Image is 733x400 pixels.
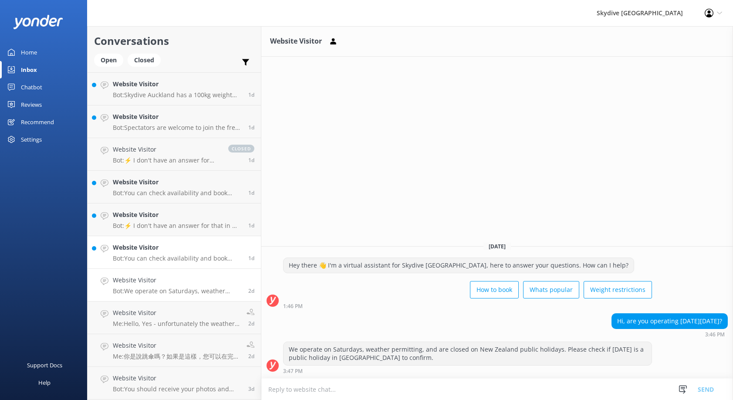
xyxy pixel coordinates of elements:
div: Reviews [21,96,42,113]
div: Oct 09 2025 03:47pm (UTC +13:00) Pacific/Auckland [283,368,652,374]
div: We operate on Saturdays, weather permitting, and are closed on New Zealand public holidays. Pleas... [284,342,652,365]
span: Oct 10 2025 10:48am (UTC +13:00) Pacific/Auckland [248,91,254,98]
div: Home [21,44,37,61]
a: Website VisitorBot:Spectators are welcome to join the free transport van, but priority is given t... [88,105,261,138]
p: Me: Hello, Yes - unfortunately the weather conditions are no longer suitable for skydiving [DATE]... [113,320,240,328]
span: Oct 09 2025 11:59am (UTC +13:00) Pacific/Auckland [248,353,254,360]
div: Oct 09 2025 01:46pm (UTC +13:00) Pacific/Auckland [283,303,652,309]
a: Website VisitorBot:You should receive your photos and videos via a link emailed to you within 24 ... [88,367,261,400]
h4: Website Visitor [113,308,240,318]
div: Inbox [21,61,37,78]
span: [DATE] [483,243,511,250]
span: Oct 08 2025 12:31pm (UTC +13:00) Pacific/Auckland [248,385,254,393]
h4: Website Visitor [113,210,242,220]
a: Website VisitorBot:⚡ I don't have an answer for that in my knowledge base. Please try and rephras... [88,138,261,171]
h4: Website Visitor [113,145,220,154]
div: Hey there 👋 I'm a virtual assistant for Skydive [GEOGRAPHIC_DATA], here to answer your questions.... [284,258,634,273]
h4: Website Visitor [113,373,242,383]
a: Website VisitorBot:Skydive Auckland has a 100kg weight restriction for tandem skydiving. However,... [88,73,261,105]
h4: Website Visitor [113,79,242,89]
img: yonder-white-logo.png [13,15,63,29]
a: Website VisitorBot:You can check availability and book your skydiving experience on our website b... [88,171,261,203]
div: Help [38,374,51,391]
strong: 1:46 PM [283,304,303,309]
p: Bot: ⚡ I don't have an answer for that in my knowledge base. Please try and rephrase your questio... [113,156,220,164]
button: How to book [470,281,519,298]
h4: Website Visitor [113,341,240,350]
span: Oct 09 2025 06:37pm (UTC +13:00) Pacific/Auckland [248,254,254,262]
h4: Website Visitor [113,177,242,187]
p: Bot: You can check availability and book your skydiving experience on our website by clicking 'Bo... [113,254,242,262]
p: Bot: We operate on Saturdays, weather permitting, and are closed on New Zealand public holidays. ... [113,287,242,295]
a: Website VisitorMe:你是說跳傘嗎？如果是這樣，您可以在完成跳傘後乘飛機回家。 如果您指的是 Skydrive - 機場接駁車服務 - 那是另一家公司 - 我們是 Skydive ... [88,334,261,367]
h4: Website Visitor [113,243,242,252]
span: Oct 09 2025 10:12pm (UTC +13:00) Pacific/Auckland [248,222,254,229]
div: Hi, are you operating [DATE][DATE]? [612,314,727,329]
a: Website VisitorMe:Hello, Yes - unfortunately the weather conditions are no longer suitable for sk... [88,302,261,334]
a: Website VisitorBot:⚡ I don't have an answer for that in my knowledge base. Please try and rephras... [88,203,261,236]
div: Settings [21,131,42,148]
div: Support Docs [27,356,62,374]
p: Me: 你是說跳傘嗎？如果是這樣，您可以在完成跳傘後乘飛機回家。 如果您指的是 Skydrive - 機場接駁車服務 - 那是另一家公司 - 我們是 Skydive 奧克蘭。希望有幫助。 [113,353,240,360]
span: closed [228,145,254,153]
p: Bot: You should receive your photos and videos via a link emailed to you within 24 hours of your ... [113,385,242,393]
a: Website VisitorBot:We operate on Saturdays, weather permitting, and are closed on New Zealand pub... [88,269,261,302]
div: Open [94,54,123,67]
p: Bot: You can check availability and book your skydiving experience on our website by clicking 'Bo... [113,189,242,197]
p: Bot: ⚡ I don't have an answer for that in my knowledge base. Please try and rephrase your questio... [113,222,242,230]
a: Closed [128,55,165,64]
h4: Website Visitor [113,275,242,285]
span: Oct 09 2025 11:32pm (UTC +13:00) Pacific/Auckland [248,156,254,164]
a: Open [94,55,128,64]
h2: Conversations [94,33,254,49]
a: Website VisitorBot:You can check availability and book your skydiving experience on our website b... [88,236,261,269]
button: Weight restrictions [584,281,652,298]
strong: 3:47 PM [283,369,303,374]
div: Chatbot [21,78,42,96]
span: Oct 10 2025 07:48am (UTC +13:00) Pacific/Auckland [248,124,254,131]
div: Recommend [21,113,54,131]
span: Oct 09 2025 12:00pm (UTC +13:00) Pacific/Auckland [248,320,254,327]
strong: 3:46 PM [705,332,725,337]
p: Bot: Spectators are welcome to join the free transport van, but priority is given to those bookin... [113,124,242,132]
div: Oct 09 2025 03:46pm (UTC +13:00) Pacific/Auckland [611,331,728,337]
h3: Website Visitor [270,36,322,47]
h4: Website Visitor [113,112,242,122]
p: Bot: Skydive Auckland has a 100kg weight restriction for tandem skydiving. However, it may be pos... [113,91,242,99]
button: Whats popular [523,281,579,298]
div: Closed [128,54,161,67]
span: Oct 09 2025 03:46pm (UTC +13:00) Pacific/Auckland [248,287,254,295]
span: Oct 09 2025 10:22pm (UTC +13:00) Pacific/Auckland [248,189,254,197]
